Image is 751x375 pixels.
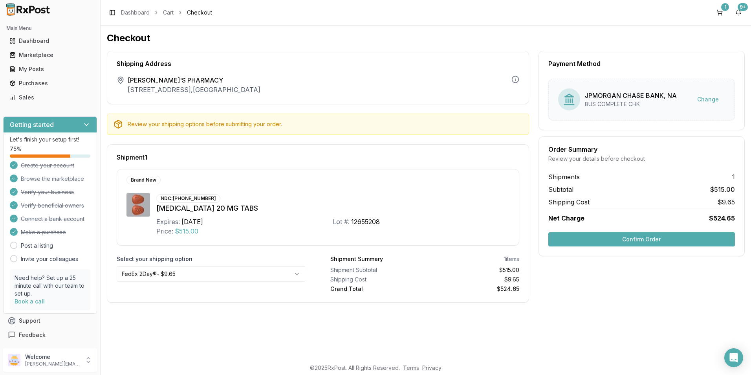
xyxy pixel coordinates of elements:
a: Sales [6,90,94,105]
a: Post a listing [21,242,53,250]
p: Welcome [25,353,80,361]
div: [DATE] [181,217,203,226]
button: Support [3,314,97,328]
div: Shipment Subtotal [330,266,421,274]
button: Sales [3,91,97,104]
a: Dashboard [121,9,150,17]
span: $524.65 [709,213,735,223]
a: Terms [403,364,419,371]
div: Shipping Cost [330,276,421,283]
div: Dashboard [9,37,91,45]
span: 75 % [10,145,22,153]
span: Subtotal [548,185,573,194]
span: Shipment 1 [117,154,147,160]
h1: Checkout [107,32,745,44]
div: $9.65 [428,276,519,283]
span: 1 [732,172,735,182]
p: Let's finish your setup first! [10,136,90,143]
div: 12655208 [351,217,380,226]
div: 1 [721,3,729,11]
span: Verify beneficial owners [21,202,84,210]
nav: breadcrumb [121,9,212,17]
span: Shipping Cost [548,197,590,207]
span: Net Charge [548,214,584,222]
span: Make a purchase [21,228,66,236]
span: $9.65 [718,197,735,207]
a: Marketplace [6,48,94,62]
button: Dashboard [3,35,97,47]
div: BUS COMPLETE CHK [585,100,677,108]
div: Price: [156,226,173,236]
span: $515.00 [710,185,735,194]
div: JPMORGAN CHASE BANK, NA [585,91,677,100]
p: [STREET_ADDRESS] , [GEOGRAPHIC_DATA] [128,85,260,94]
span: Verify your business [21,188,74,196]
span: Create your account [21,162,74,169]
div: Expires: [156,217,180,226]
div: Marketplace [9,51,91,59]
h2: Main Menu [6,25,94,31]
div: Order Summary [548,146,735,153]
a: My Posts [6,62,94,76]
div: Lot #: [333,217,350,226]
label: Select your shipping option [117,255,305,263]
div: $524.65 [428,285,519,293]
div: $515.00 [428,266,519,274]
button: 9+ [732,6,745,19]
a: Privacy [422,364,441,371]
div: Purchases [9,79,91,87]
a: Invite your colleagues [21,255,78,263]
button: Purchases [3,77,97,90]
button: Marketplace [3,49,97,61]
div: Review your details before checkout [548,155,735,163]
a: Book a call [15,298,45,305]
span: Feedback [19,331,46,339]
button: Confirm Order [548,232,735,246]
div: 9+ [738,3,748,11]
a: Cart [163,9,174,17]
img: RxPost Logo [3,3,53,16]
a: Dashboard [6,34,94,48]
span: Connect a bank account [21,215,84,223]
span: Shipments [548,172,580,182]
div: Shipping Address [117,61,519,67]
div: Grand Total [330,285,421,293]
div: Sales [9,94,91,101]
div: Review your shipping options before submitting your order. [128,120,522,128]
div: Shipment Summary [330,255,383,263]
span: $515.00 [175,226,198,236]
span: Checkout [187,9,212,17]
div: Brand New [126,176,161,184]
button: 1 [713,6,726,19]
button: Feedback [3,328,97,342]
h3: Getting started [10,120,54,129]
p: [PERSON_NAME][EMAIL_ADDRESS][DOMAIN_NAME] [25,361,80,367]
img: User avatar [8,354,20,366]
button: My Posts [3,63,97,75]
div: 1 items [504,255,519,263]
div: Open Intercom Messenger [724,348,743,367]
a: Purchases [6,76,94,90]
button: Change [691,92,725,107]
div: NDC: [PHONE_NUMBER] [156,194,220,203]
p: Need help? Set up a 25 minute call with our team to set up. [15,274,86,298]
div: [MEDICAL_DATA] 20 MG TABS [156,203,509,214]
img: Trintellix 20 MG TABS [126,193,150,217]
div: Payment Method [548,61,735,67]
div: My Posts [9,65,91,73]
span: [PERSON_NAME]'S PHARMACY [128,75,260,85]
span: Browse the marketplace [21,175,84,183]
